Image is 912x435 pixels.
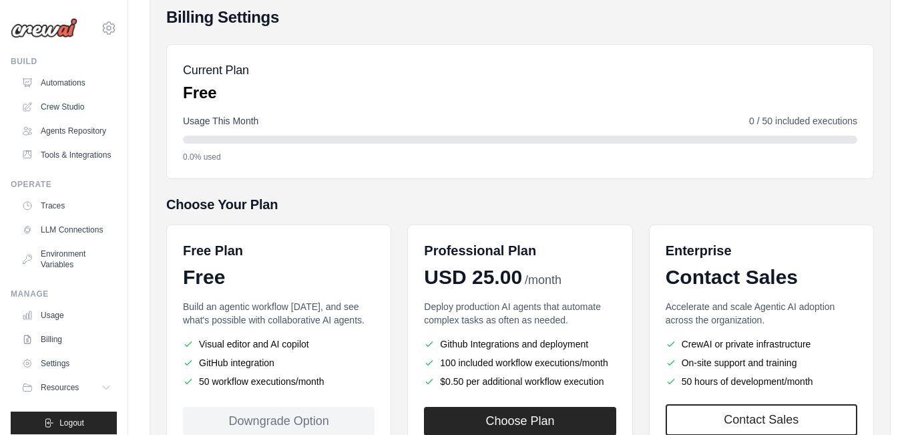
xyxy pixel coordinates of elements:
[183,337,375,351] li: Visual editor and AI copilot
[16,329,117,350] a: Billing
[666,300,857,327] p: Accelerate and scale Agentic AI adoption across the organization.
[666,337,857,351] li: CrewAI or private infrastructure
[666,265,857,289] div: Contact Sales
[11,412,117,434] button: Logout
[11,56,117,67] div: Build
[424,375,616,388] li: $0.50 per additional workflow execution
[749,114,857,128] span: 0 / 50 included executions
[424,300,616,327] p: Deploy production AI agents that automate complex tasks as often as needed.
[183,356,375,370] li: GitHub integration
[424,241,536,260] h6: Professional Plan
[183,265,375,289] div: Free
[16,72,117,94] a: Automations
[16,144,117,166] a: Tools & Integrations
[16,195,117,216] a: Traces
[183,114,258,128] span: Usage This Month
[16,219,117,241] a: LLM Connections
[525,271,561,289] span: /month
[183,300,375,327] p: Build an agentic workflow [DATE], and see what's possible with collaborative AI agents.
[424,265,522,289] span: USD 25.00
[183,241,243,260] h6: Free Plan
[16,305,117,326] a: Usage
[16,353,117,374] a: Settings
[11,18,77,38] img: Logo
[11,289,117,299] div: Manage
[183,61,249,80] h5: Current Plan
[16,377,117,398] button: Resources
[424,337,616,351] li: Github Integrations and deployment
[166,7,874,28] h4: Billing Settings
[666,375,857,388] li: 50 hours of development/month
[16,120,117,142] a: Agents Repository
[666,356,857,370] li: On-site support and training
[183,375,375,388] li: 50 workflow executions/month
[666,241,857,260] h6: Enterprise
[41,382,79,393] span: Resources
[424,356,616,370] li: 100 included workflow executions/month
[59,418,84,428] span: Logout
[166,195,874,214] h5: Choose Your Plan
[11,179,117,190] div: Operate
[16,96,117,118] a: Crew Studio
[183,152,221,162] span: 0.0% used
[183,82,249,104] p: Free
[16,243,117,275] a: Environment Variables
